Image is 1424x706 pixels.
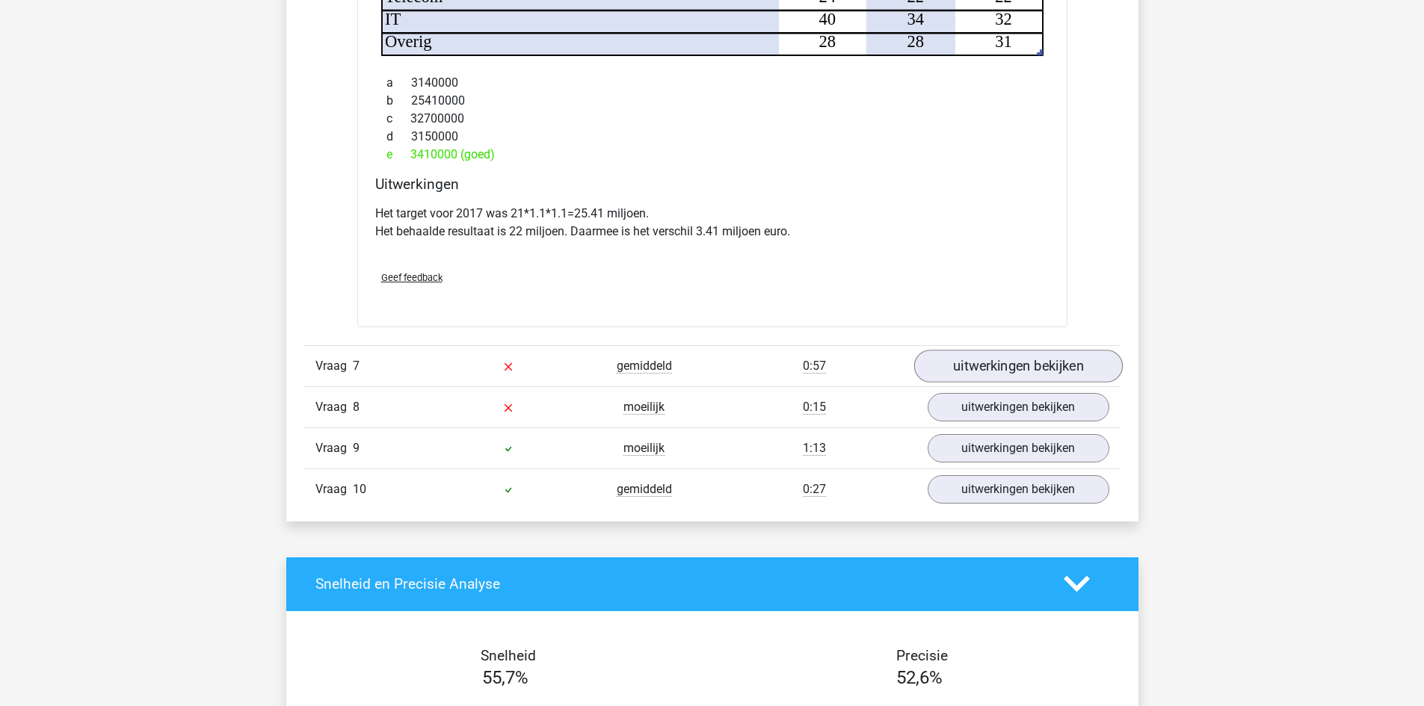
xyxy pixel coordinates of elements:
[315,647,701,664] h4: Snelheid
[375,128,1049,146] div: 3150000
[928,475,1109,504] a: uitwerkingen bekijken
[896,667,943,688] span: 52,6%
[385,10,401,28] tspan: IT
[315,357,353,375] span: Vraag
[375,205,1049,241] p: Het target voor 2017 was 21*1.1*1.1=25.41 miljoen. Het behaalde resultaat is 22 miljoen. Daarmee ...
[315,439,353,457] span: Vraag
[315,480,353,498] span: Vraag
[386,92,411,110] span: b
[995,32,1012,51] tspan: 31
[995,10,1012,28] tspan: 32
[385,32,432,51] tspan: Overig
[375,176,1049,193] h4: Uitwerkingen
[623,400,665,415] span: moeilijk
[730,647,1115,664] h4: Precisie
[617,482,672,497] span: gemiddeld
[353,441,360,455] span: 9
[928,393,1109,421] a: uitwerkingen bekijken
[315,398,353,416] span: Vraag
[907,32,924,51] tspan: 28
[353,359,360,373] span: 7
[913,350,1122,383] a: uitwerkingen bekijken
[386,146,410,164] span: e
[353,482,366,496] span: 10
[375,110,1049,128] div: 32700000
[803,441,826,456] span: 1:13
[819,10,836,28] tspan: 40
[907,10,924,28] tspan: 34
[928,434,1109,462] a: uitwerkingen bekijken
[386,128,411,146] span: d
[375,92,1049,110] div: 25410000
[623,441,665,456] span: moeilijk
[315,575,1041,592] h4: Snelheid en Precisie Analyse
[353,400,360,414] span: 8
[386,110,410,128] span: c
[803,482,826,497] span: 0:27
[482,667,528,688] span: 55,7%
[819,32,836,51] tspan: 28
[381,272,443,283] span: Geef feedback
[375,74,1049,92] div: 3140000
[617,359,672,374] span: gemiddeld
[375,146,1049,164] div: 3410000 (goed)
[386,74,411,92] span: a
[803,400,826,415] span: 0:15
[803,359,826,374] span: 0:57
